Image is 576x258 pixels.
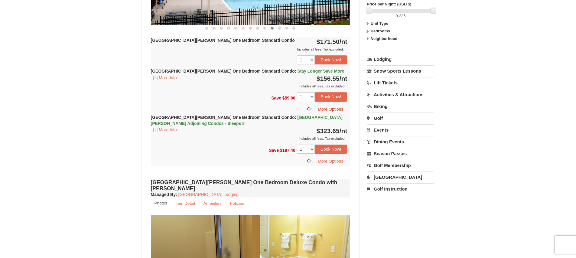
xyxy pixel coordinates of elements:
button: Book Now! [315,55,347,64]
a: [GEOGRAPHIC_DATA] [367,171,434,183]
span: 0 [395,14,398,18]
a: Policies [226,198,248,209]
div: Includes all fees. Tax excluded. [151,136,347,142]
strong: Unit Type [371,21,388,26]
a: Events [367,124,434,136]
button: More Options [314,105,347,114]
strong: [GEOGRAPHIC_DATA][PERSON_NAME] One Bedroom Standard Condo [151,115,343,126]
small: Photos [155,201,167,205]
span: Stay Longer Save More [297,69,344,73]
button: [+] More Info [151,126,179,133]
label: - [367,13,434,19]
strong: [GEOGRAPHIC_DATA][PERSON_NAME] One Bedroom Standard Condo [151,38,295,43]
span: : [295,115,296,120]
span: /nt [340,38,347,45]
a: Dining Events [367,136,434,147]
a: Lodging [367,54,434,65]
small: Item Detail [175,201,195,206]
span: Or, [307,158,313,163]
small: Policies [230,201,244,206]
span: $59.80 [282,96,295,100]
a: Photos [151,198,171,209]
span: : [295,69,296,73]
button: [+] More Info [151,74,179,81]
strong: [GEOGRAPHIC_DATA][PERSON_NAME] One Bedroom Standard Condo [151,69,344,73]
span: Save [269,148,279,152]
a: Snow Sports Lessons [367,65,434,77]
h4: [GEOGRAPHIC_DATA][PERSON_NAME] One Bedroom Deluxe Condo with [PERSON_NAME] [151,179,350,191]
div: Includes all fees. Tax excluded. [151,83,347,89]
a: Activities & Attractions [367,89,434,100]
span: Save [271,96,281,100]
a: Biking [367,101,434,112]
a: Golf Membership [367,160,434,171]
strong: Bedrooms [371,29,390,33]
a: Golf Instruction [367,183,434,194]
small: Amenities [203,201,222,206]
div: Includes all fees. Tax excluded. [151,46,347,52]
span: $323.65 [317,127,340,134]
span: $156.55 [317,75,340,82]
button: Book Now! [315,145,347,154]
strong: Price per Night: (USD $) [367,2,411,6]
span: [GEOGRAPHIC_DATA][PERSON_NAME] Adjoining Condos - Sleeps 8 [151,115,343,126]
span: /nt [340,75,347,82]
span: Or, [307,106,313,111]
strong: Neighborhood [371,36,398,41]
a: Season Passes [367,148,434,159]
a: Lift Tickets [367,77,434,88]
a: Golf [367,113,434,124]
button: Book Now! [315,92,347,101]
span: /nt [340,127,347,134]
span: 236 [399,14,406,18]
strong: : [151,192,177,197]
button: More Options [314,157,347,166]
strong: $171.50 [317,38,347,45]
a: Amenities [200,198,226,209]
a: Item Detail [171,198,199,209]
span: $197.40 [280,148,295,152]
a: [GEOGRAPHIC_DATA] Lodging [178,192,239,197]
span: Managed By [151,192,176,197]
